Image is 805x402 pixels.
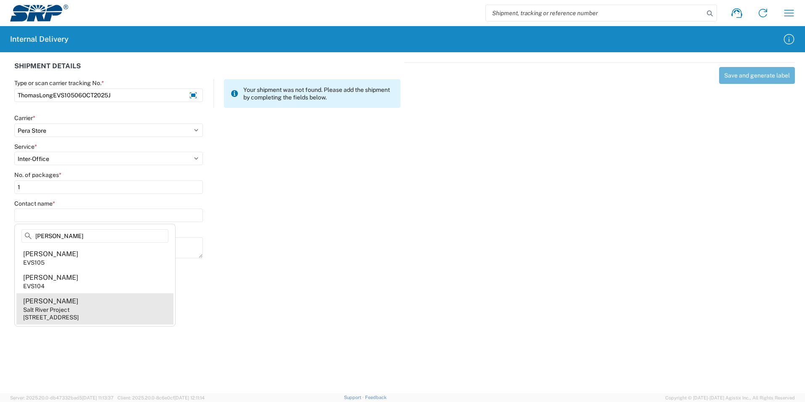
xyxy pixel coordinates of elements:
[14,143,37,150] label: Service
[14,114,35,122] label: Carrier
[14,200,55,207] label: Contact name
[243,86,394,101] span: Your shipment was not found. Please add the shipment by completing the fields below.
[117,395,205,400] span: Client: 2025.20.0-8c6e0cf
[665,394,795,402] span: Copyright © [DATE]-[DATE] Agistix Inc., All Rights Reserved
[10,395,114,400] span: Server: 2025.20.0-db47332bad5
[365,395,387,400] a: Feedback
[23,314,79,321] div: [STREET_ADDRESS]
[23,306,69,314] div: Salt River Project
[14,171,61,179] label: No. of packages
[174,395,205,400] span: [DATE] 12:11:14
[23,282,45,290] div: EVS104
[344,395,365,400] a: Support
[23,259,45,266] div: EVS105
[23,249,78,259] div: [PERSON_NAME]
[14,79,104,87] label: Type or scan carrier tracking No.
[23,273,78,282] div: [PERSON_NAME]
[82,395,114,400] span: [DATE] 11:13:37
[10,5,68,21] img: srp
[486,5,704,21] input: Shipment, tracking or reference number
[14,62,400,79] div: SHIPMENT DETAILS
[10,34,69,44] h2: Internal Delivery
[23,297,78,306] div: [PERSON_NAME]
